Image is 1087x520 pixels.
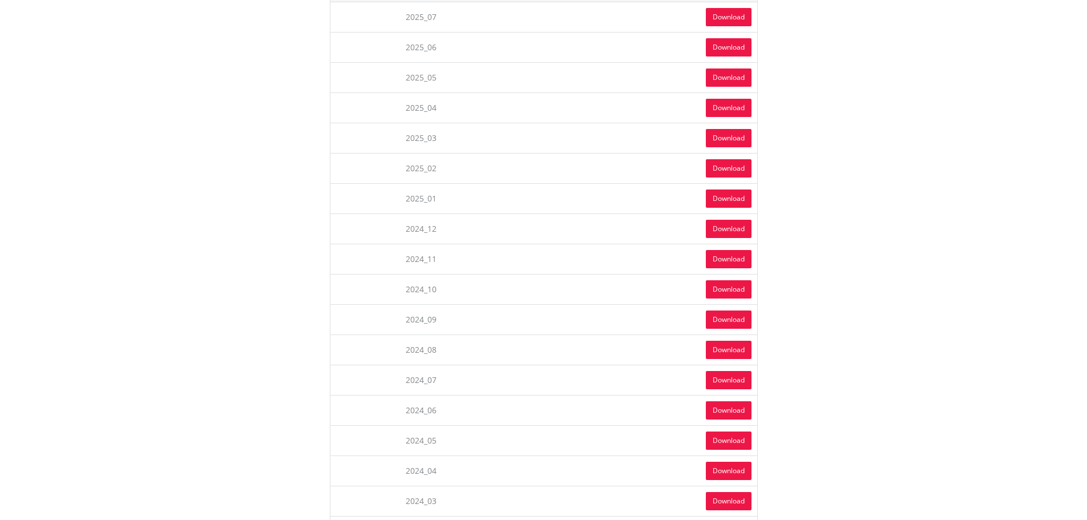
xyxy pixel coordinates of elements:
[330,183,512,213] td: 2025_01
[706,8,751,26] a: Download
[706,220,751,238] a: Download
[330,2,512,32] td: 2025_07
[706,311,751,329] a: Download
[330,486,512,516] td: 2024_03
[706,38,751,57] a: Download
[706,68,751,87] a: Download
[330,32,512,62] td: 2025_06
[330,455,512,486] td: 2024_04
[706,280,751,299] a: Download
[706,190,751,208] a: Download
[706,371,751,389] a: Download
[330,244,512,274] td: 2024_11
[330,62,512,92] td: 2025_05
[706,159,751,178] a: Download
[706,432,751,450] a: Download
[330,123,512,153] td: 2025_03
[706,401,751,420] a: Download
[706,462,751,480] a: Download
[706,250,751,268] a: Download
[706,341,751,359] a: Download
[330,213,512,244] td: 2024_12
[330,365,512,395] td: 2024_07
[330,92,512,123] td: 2025_04
[706,99,751,117] a: Download
[330,334,512,365] td: 2024_08
[330,304,512,334] td: 2024_09
[330,153,512,183] td: 2025_02
[706,492,751,510] a: Download
[330,425,512,455] td: 2024_05
[330,395,512,425] td: 2024_06
[706,129,751,147] a: Download
[330,274,512,304] td: 2024_10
